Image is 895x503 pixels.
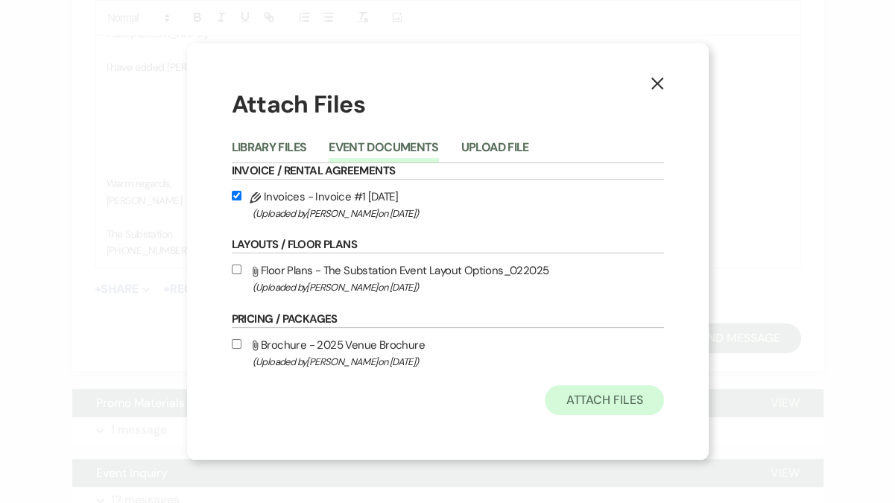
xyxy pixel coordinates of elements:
input: Invoices - Invoice #1 [DATE](Uploaded by[PERSON_NAME]on [DATE]) [232,191,241,200]
input: Brochure - 2025 Venue Brochure(Uploaded by[PERSON_NAME]on [DATE]) [232,339,241,349]
label: Brochure - 2025 Venue Brochure [232,335,664,370]
button: Upload File [461,142,529,162]
h6: Invoice / Rental Agreements [232,163,664,180]
button: Event Documents [329,142,438,162]
span: (Uploaded by [PERSON_NAME] on [DATE] ) [253,353,664,370]
h1: Attach Files [232,88,664,121]
input: Floor Plans - The Substation Event Layout Options_022025(Uploaded by[PERSON_NAME]on [DATE]) [232,265,241,274]
h6: Pricing / Packages [232,311,664,328]
span: (Uploaded by [PERSON_NAME] on [DATE] ) [253,279,664,296]
label: Invoices - Invoice #1 [DATE] [232,187,664,222]
label: Floor Plans - The Substation Event Layout Options_022025 [232,261,664,296]
button: Attach Files [545,385,663,415]
button: Library Files [232,142,307,162]
h6: Layouts / Floor Plans [232,237,664,253]
span: (Uploaded by [PERSON_NAME] on [DATE] ) [253,205,664,222]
